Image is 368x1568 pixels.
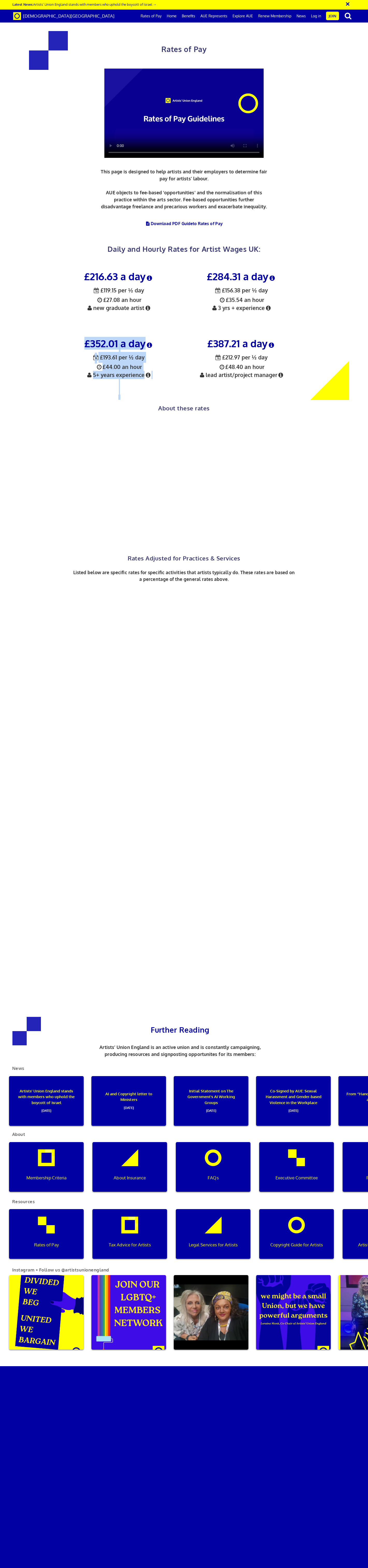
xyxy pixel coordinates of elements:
a: Benefits [179,10,198,23]
span: ½ [95,352,97,364]
a: Rates of Pay [5,1209,88,1259]
p: Initial Statement on The Government's AI Working Groups [181,1088,241,1114]
a: Explore AUE [230,10,256,23]
span: Rates of Pay [161,45,207,54]
a: FAQs [172,1142,254,1192]
h3: £352.01 a day [61,338,176,349]
p: Copyright Guide for Artists [263,1241,330,1248]
a: Co-Signed by AUE: Sexual Harassment and Gender-based Violence in the Workplace[DATE] [252,1076,335,1126]
p: This page is designed to help artists and their employers to determine fair pay for artists’ labo... [99,168,269,210]
p: Rates of Pay [13,1241,80,1248]
h2: Rates Adjusted for Practices & Services [9,555,359,561]
p: AI and Copyright letter to Ministers [99,1091,158,1111]
a: Executive Committee [255,1142,338,1192]
p: Executive Committee [263,1174,330,1181]
a: Log in [308,10,324,23]
p: FAQs [180,1174,247,1181]
p: Membership Criteria [13,1174,80,1181]
span: ½ [217,285,219,297]
span: £27.08 an hour new graduate artist [86,287,151,312]
a: Copyright Guide for Artists [255,1209,338,1259]
p: Tax Advice for Artists [96,1241,163,1248]
a: Brand [DEMOGRAPHIC_DATA][GEOGRAPHIC_DATA] [9,10,118,23]
a: AI and Copyright letter to Ministers[DATE] [88,1076,170,1126]
h3: £216.63 a day [61,271,176,282]
span: ½ [217,352,219,364]
a: Tax Advice for Artists [89,1209,171,1259]
span: Further Reading [151,1025,210,1034]
a: Join [326,12,339,20]
a: AUE Represents [198,10,230,23]
span: [DEMOGRAPHIC_DATA][GEOGRAPHIC_DATA] [23,13,114,19]
span: £119.15 per ½ day [94,287,144,294]
a: Latest News:Artists’ Union England stands with members who uphold the boycott of Israel → [12,2,156,6]
span: £48.40 an hour lead artist/project manager [199,354,284,379]
span: £212.97 per ½ day [215,354,268,361]
a: Home [164,10,179,23]
a: News [294,10,308,23]
a: Membership Criteria [5,1142,88,1192]
p: About Insurance [96,1174,163,1181]
span: £35.54 an hour 3 yrs + experience [211,287,272,312]
p: Artists’ Union England stands with members who uphold the boycott of Israel [17,1088,76,1114]
span: [DATE] [17,1106,76,1114]
a: Download PDF Guideto Rates of Pay [145,221,223,226]
a: Rates of Pay [138,10,164,23]
p: Artists’ Union England is an active union and is constantly campaigning, producing resources and ... [96,1044,265,1058]
button: search [340,10,356,21]
span: [DATE] [264,1106,323,1114]
h3: £284.31 a day [184,271,299,282]
span: [DATE] [181,1106,241,1114]
span: £193.61 per ½ day [93,354,145,361]
span: ½ [95,285,98,297]
strong: Latest News: [12,2,33,6]
h2: About these rates [42,405,326,411]
h3: £387.21 a day [184,338,299,349]
a: Initial Statement on The Government's AI Working Groups[DATE] [170,1076,252,1126]
p: Co-Signed by AUE: Sexual Harassment and Gender-based Violence in the Workplace [264,1088,323,1114]
a: Artists’ Union England stands with members who uphold the boycott of Israel[DATE] [5,1076,88,1126]
span: Daily and Hourly Rates for Artist Wages UK: [107,245,260,253]
a: Renew Membership [256,10,294,23]
a: About Insurance [89,1142,171,1192]
p: Listed below are specific rates for specific activities that artists typically do. These rates ar... [68,569,301,583]
p: Legal Services for Artists [180,1241,247,1248]
span: [DATE] [99,1103,158,1111]
a: Legal Services for Artists [172,1209,254,1259]
span: to Rates of Pay [193,221,223,226]
span: £156.38 per ½ day [215,287,268,294]
span: £44.00 an hour 5+ years experience [86,354,151,379]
